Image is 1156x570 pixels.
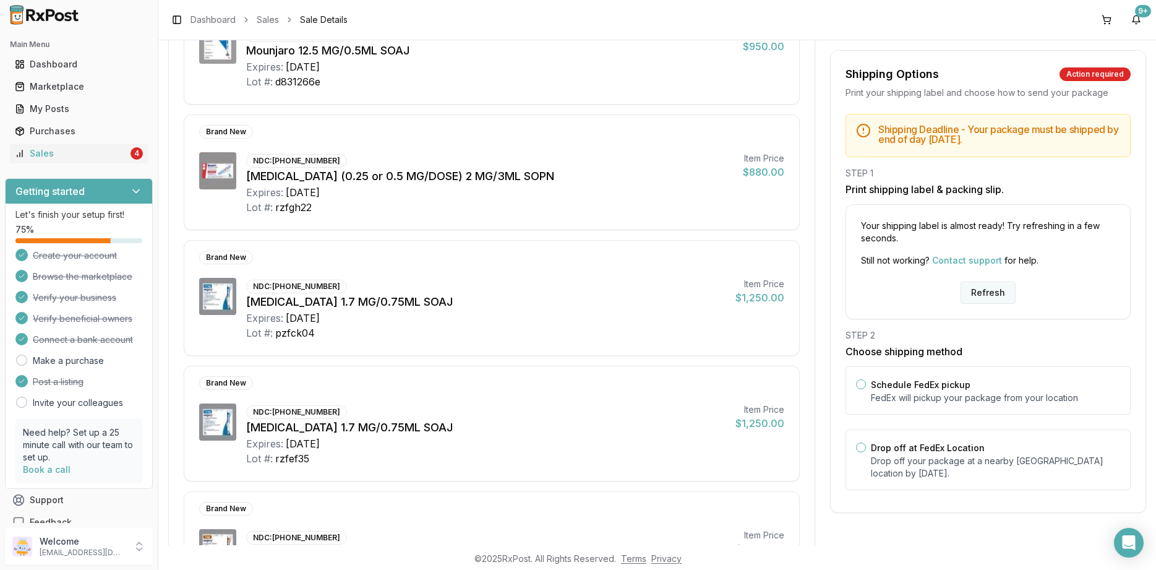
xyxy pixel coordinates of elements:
[33,376,83,388] span: Post a listing
[30,516,72,529] span: Feedback
[246,42,733,59] div: Mounjaro 12.5 MG/0.5ML SOAJ
[743,39,784,54] div: $950.00
[735,542,784,556] div: $1,250.00
[275,451,309,466] div: rzfef35
[199,152,236,189] img: Ozempic (0.25 or 0.5 MG/DOSE) 2 MG/3ML SOPN
[5,121,153,141] button: Purchases
[246,200,273,215] div: Lot #:
[15,125,143,137] div: Purchases
[871,443,985,453] label: Drop off at FedEx Location
[15,184,85,199] h3: Getting started
[10,142,148,165] a: Sales4
[286,185,320,200] div: [DATE]
[15,223,34,236] span: 75 %
[861,220,1115,244] p: Your shipping label is almost ready! Try refreshing in a few seconds.
[735,404,784,416] div: Item Price
[199,529,236,566] img: Wegovy 1 MG/0.5ML SOAJ
[735,278,784,290] div: Item Price
[246,451,273,466] div: Lot #:
[1126,10,1146,30] button: 9+
[33,270,132,283] span: Browse the marketplace
[246,59,283,74] div: Expires:
[961,282,1016,304] button: Refresh
[199,125,253,139] div: Brand New
[5,77,153,97] button: Marketplace
[15,209,142,221] p: Let's finish your setup first!
[743,152,784,165] div: Item Price
[846,66,939,83] div: Shipping Options
[621,553,646,564] a: Terms
[5,54,153,74] button: Dashboard
[23,426,135,464] p: Need help? Set up a 25 minute call with our team to set up.
[846,167,1131,179] div: STEP 1
[10,98,148,120] a: My Posts
[846,182,1131,197] h3: Print shipping label & packing slip.
[40,548,126,558] p: [EMAIL_ADDRESS][DOMAIN_NAME]
[246,419,726,436] div: [MEDICAL_DATA] 1.7 MG/0.75ML SOAJ
[246,405,347,419] div: NDC: [PHONE_NUMBER]
[5,5,84,25] img: RxPost Logo
[5,144,153,163] button: Sales4
[846,87,1131,99] div: Print your shipping label and choose how to send your package
[861,254,1115,267] p: Still not working? for help.
[131,147,143,160] div: 4
[15,147,128,160] div: Sales
[735,529,784,542] div: Item Price
[246,326,273,340] div: Lot #:
[286,311,320,326] div: [DATE]
[246,531,347,545] div: NDC: [PHONE_NUMBER]
[15,103,143,115] div: My Posts
[5,511,153,533] button: Feedback
[735,416,784,431] div: $1,250.00
[871,455,1120,480] p: Drop off your package at a nearby [GEOGRAPHIC_DATA] location by [DATE] .
[199,251,253,264] div: Brand New
[15,80,143,93] div: Marketplace
[871,392,1120,404] p: FedEx will pickup your package from your location
[1114,528,1144,558] div: Open Intercom Messenger
[246,168,733,185] div: [MEDICAL_DATA] (0.25 or 0.5 MG/DOSE) 2 MG/3ML SOPN
[275,326,315,340] div: pzfck04
[846,344,1131,359] h3: Choose shipping method
[33,334,133,346] span: Connect a bank account
[246,545,726,562] div: [MEDICAL_DATA] 1 MG/0.5ML SOAJ
[286,59,320,74] div: [DATE]
[191,14,348,26] nav: breadcrumb
[33,291,116,304] span: Verify your business
[246,436,283,451] div: Expires:
[300,14,348,26] span: Sale Details
[246,311,283,326] div: Expires:
[5,489,153,511] button: Support
[743,165,784,179] div: $880.00
[33,313,132,325] span: Verify beneficial owners
[246,185,283,200] div: Expires:
[33,397,123,409] a: Invite your colleagues
[246,154,347,168] div: NDC: [PHONE_NUMBER]
[735,290,784,305] div: $1,250.00
[1060,67,1131,81] div: Action required
[15,58,143,71] div: Dashboard
[10,53,148,76] a: Dashboard
[257,14,279,26] a: Sales
[275,200,312,215] div: rzfgh22
[33,249,117,262] span: Create your account
[10,120,148,142] a: Purchases
[199,376,253,390] div: Brand New
[40,535,126,548] p: Welcome
[275,74,320,89] div: d831266e
[199,404,236,441] img: Wegovy 1.7 MG/0.75ML SOAJ
[246,280,347,293] div: NDC: [PHONE_NUMBER]
[12,537,32,556] img: User avatar
[846,329,1131,342] div: STEP 2
[246,293,726,311] div: [MEDICAL_DATA] 1.7 MG/0.75ML SOAJ
[878,124,1120,144] h5: Shipping Deadline - Your package must be shipped by end of day [DATE] .
[199,278,236,315] img: Wegovy 1.7 MG/0.75ML SOAJ
[199,502,253,516] div: Brand New
[33,355,104,367] a: Make a purchase
[10,76,148,98] a: Marketplace
[286,436,320,451] div: [DATE]
[10,40,148,50] h2: Main Menu
[199,27,236,64] img: Mounjaro 12.5 MG/0.5ML SOAJ
[651,553,682,564] a: Privacy
[191,14,236,26] a: Dashboard
[246,74,273,89] div: Lot #:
